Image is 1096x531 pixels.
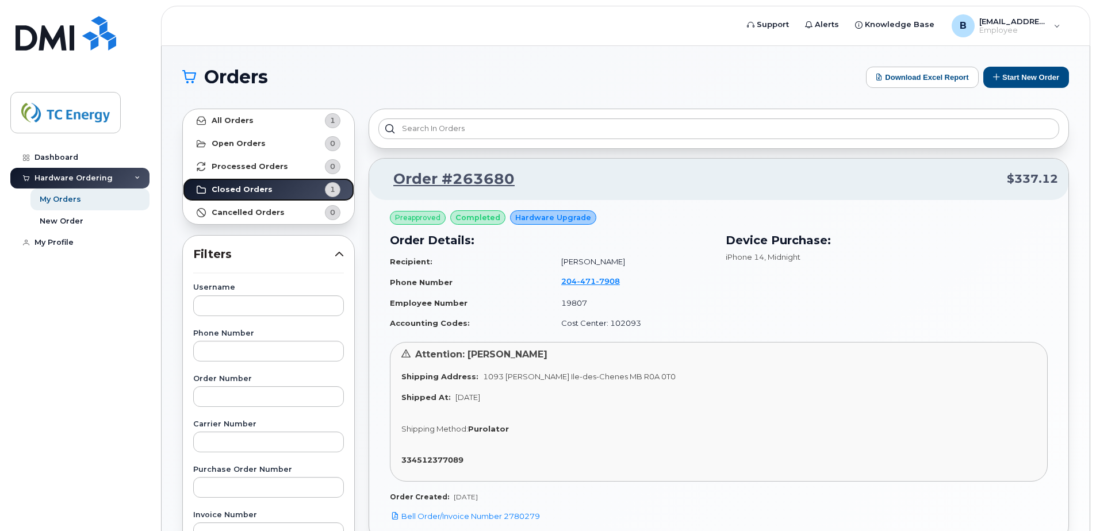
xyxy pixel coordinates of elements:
[551,293,712,313] td: 19807
[193,330,344,337] label: Phone Number
[193,375,344,383] label: Order Number
[390,232,712,249] h3: Order Details:
[454,492,478,501] span: [DATE]
[330,184,335,195] span: 1
[390,257,432,266] strong: Recipient:
[390,492,449,501] strong: Order Created:
[515,212,591,223] span: Hardware Upgrade
[596,276,620,286] span: 7908
[401,372,478,381] strong: Shipping Address:
[183,109,354,132] a: All Orders1
[183,201,354,224] a: Cancelled Orders0
[193,284,344,291] label: Username
[330,138,335,149] span: 0
[561,276,620,286] span: 204
[455,212,500,223] span: completed
[395,213,440,223] span: Preapproved
[212,116,254,125] strong: All Orders
[1007,171,1058,187] span: $337.12
[204,68,268,86] span: Orders
[193,511,344,519] label: Invoice Number
[455,393,480,402] span: [DATE]
[561,276,634,286] a: 2044717908
[483,372,676,381] span: 1093 [PERSON_NAME] Ile-des-Chenes MB R0A 0T0
[378,118,1059,139] input: Search in orders
[193,246,335,263] span: Filters
[330,207,335,218] span: 0
[212,162,288,171] strong: Processed Orders
[330,161,335,172] span: 0
[764,252,800,261] span: , Midnight
[330,115,335,126] span: 1
[183,155,354,178] a: Processed Orders0
[401,393,451,402] strong: Shipped At:
[193,466,344,474] label: Purchase Order Number
[726,232,1048,249] h3: Device Purchase:
[390,318,470,328] strong: Accounting Codes:
[401,424,468,433] span: Shipping Method:
[726,252,764,261] span: iPhone 14
[401,455,463,464] strong: 334512377089
[866,67,979,88] button: Download Excel Report
[551,252,712,272] td: [PERSON_NAME]
[183,132,354,155] a: Open Orders0
[212,185,273,194] strong: Closed Orders
[983,67,1069,88] button: Start New Order
[1046,481,1087,522] iframe: Messenger Launcher
[401,455,468,464] a: 334512377089
[390,298,467,307] strong: Employee Number
[193,421,344,428] label: Carrier Number
[468,424,509,433] strong: Purolator
[380,169,515,190] a: Order #263680
[577,276,596,286] span: 471
[390,278,453,287] strong: Phone Number
[212,139,266,148] strong: Open Orders
[415,349,547,360] span: Attention: [PERSON_NAME]
[183,178,354,201] a: Closed Orders1
[551,313,712,333] td: Cost Center: 102093
[390,511,540,521] a: Bell Order/Invoice Number 2780279
[212,208,285,217] strong: Cancelled Orders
